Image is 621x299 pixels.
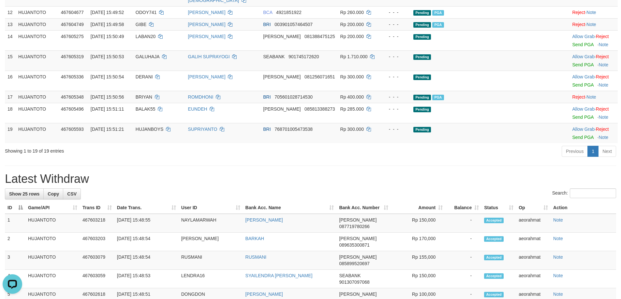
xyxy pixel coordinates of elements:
[16,103,58,123] td: HUJANTOTO
[61,22,84,27] span: 467604749
[114,202,179,214] th: Date Trans.: activate to sort column ascending
[188,106,207,112] a: EUNDEH
[63,188,81,199] a: CSV
[339,292,377,297] span: [PERSON_NAME]
[569,103,618,123] td: ·
[136,74,153,79] span: DERANI
[572,62,593,67] a: Send PGA
[91,127,124,132] span: [DATE] 15:51:21
[5,233,25,251] td: 2
[572,106,594,112] a: Allow Grab
[572,10,585,15] a: Reject
[243,202,337,214] th: Bank Acc. Name: activate to sort column ascending
[340,54,368,59] span: Rp 1.710.000
[91,106,124,112] span: [DATE] 15:51:11
[136,106,155,112] span: BALAK55
[382,21,408,28] div: - - -
[572,127,596,132] span: ·
[91,10,124,15] span: [DATE] 15:49:52
[336,202,391,214] th: Bank Acc. Number: activate to sort column ascending
[413,75,431,80] span: Pending
[572,74,594,79] a: Allow Grab
[599,135,608,140] a: Note
[188,22,226,27] a: [PERSON_NAME]
[179,214,243,233] td: NAYLAMARWAH
[67,191,77,197] span: CSV
[25,251,80,270] td: HUJANTOTO
[61,74,84,79] span: 467605336
[245,236,264,241] a: BARKAH
[569,30,618,50] td: ·
[569,18,618,30] td: ·
[339,242,369,248] span: Copy 089635300871 to clipboard
[304,106,335,112] span: Copy 085813388273 to clipboard
[5,270,25,288] td: 4
[340,74,364,79] span: Rp 300.000
[572,115,593,120] a: Send PGA
[382,33,408,40] div: - - -
[304,74,335,79] span: Copy 081256071651 to clipboard
[569,71,618,91] td: ·
[16,50,58,71] td: HUJANTOTO
[136,94,152,100] span: BRIYAN
[5,214,25,233] td: 1
[339,217,377,223] span: [PERSON_NAME]
[340,94,364,100] span: Rp 400.000
[91,74,124,79] span: [DATE] 15:50:54
[516,202,551,214] th: Op: activate to sort column ascending
[413,95,431,100] span: Pending
[391,233,445,251] td: Rp 170,000
[572,34,594,39] a: Allow Grab
[587,146,599,157] a: 1
[276,10,302,15] span: Copy 4921851922 to clipboard
[413,10,431,16] span: Pending
[516,251,551,270] td: aeorahmat
[484,255,504,260] span: Accepted
[445,233,481,251] td: -
[61,106,84,112] span: 467605496
[553,217,563,223] a: Note
[61,127,84,132] span: 467605593
[596,106,609,112] a: Reject
[599,82,608,88] a: Note
[413,54,431,60] span: Pending
[16,91,58,103] td: HUJANTOTO
[339,224,369,229] span: Copy 087719780266 to clipboard
[382,126,408,132] div: - - -
[572,74,596,79] span: ·
[80,202,114,214] th: Trans ID: activate to sort column ascending
[340,34,364,39] span: Rp 200.000
[484,236,504,242] span: Accepted
[5,18,16,30] td: 13
[339,236,377,241] span: [PERSON_NAME]
[188,10,226,15] a: [PERSON_NAME]
[5,251,25,270] td: 3
[572,54,594,59] a: Allow Grab
[382,94,408,100] div: - - -
[179,233,243,251] td: [PERSON_NAME]
[274,94,313,100] span: Copy 705601028714530 to clipboard
[596,127,609,132] a: Reject
[484,292,504,297] span: Accepted
[9,191,39,197] span: Show 25 rows
[5,123,16,143] td: 19
[340,22,364,27] span: Rp 200.000
[599,62,608,67] a: Note
[596,54,609,59] a: Reject
[188,127,217,132] a: SUPRIYANTO
[263,106,301,112] span: [PERSON_NAME]
[572,82,593,88] a: Send PGA
[5,50,16,71] td: 15
[432,10,444,16] span: Marked by aeoyoh
[340,127,364,132] span: Rp 300.000
[136,10,157,15] span: ODOY741
[516,233,551,251] td: aeorahmat
[339,279,369,285] span: Copy 901307097068 to clipboard
[61,54,84,59] span: 467605319
[572,94,585,100] a: Reject
[3,3,22,22] button: Open LiveChat chat widget
[586,94,596,100] a: Note
[16,18,58,30] td: HUJANTOTO
[43,188,63,199] a: Copy
[61,10,84,15] span: 467604677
